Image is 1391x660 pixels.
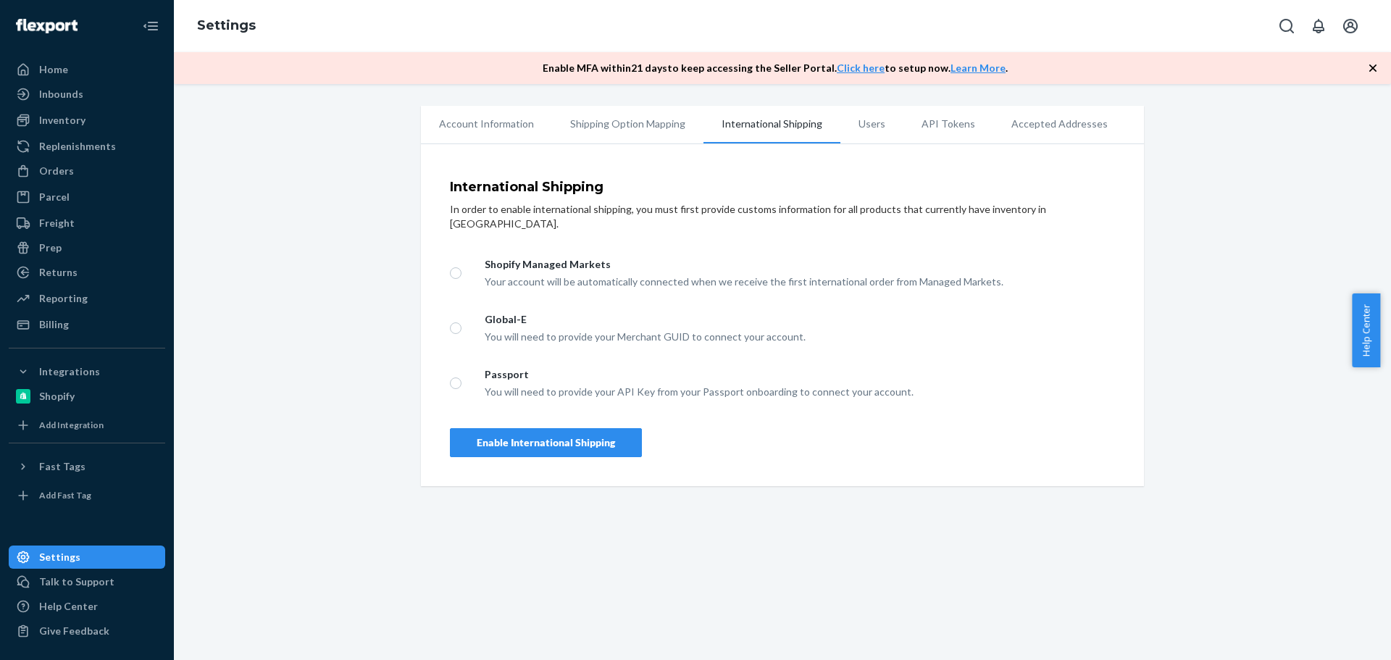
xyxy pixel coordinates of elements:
[9,595,165,618] a: Help Center
[39,265,78,280] div: Returns
[39,139,116,154] div: Replenishments
[450,322,461,334] input: Global-EYou will need to provide your Merchant GUID to connect your account.
[9,109,165,132] a: Inventory
[39,489,91,501] div: Add Fast Tag
[39,419,104,431] div: Add Integration
[39,575,114,589] div: Talk to Support
[39,190,70,204] div: Parcel
[9,185,165,209] a: Parcel
[543,61,1008,75] p: Enable MFA within 21 days to keep accessing the Seller Portal. to setup now. .
[39,291,88,306] div: Reporting
[9,484,165,507] a: Add Fast Tag
[485,367,1115,382] div: Passport
[39,550,80,564] div: Settings
[39,216,75,230] div: Freight
[840,106,903,142] li: Users
[9,58,165,81] a: Home
[39,317,69,332] div: Billing
[450,202,1115,231] p: In order to enable international shipping, you must first provide customs information for all pro...
[1336,12,1365,41] button: Open account menu
[9,159,165,183] a: Orders
[185,5,267,47] ol: breadcrumbs
[39,599,98,614] div: Help Center
[450,428,642,457] button: Enable International Shipping
[9,212,165,235] a: Freight
[9,546,165,569] a: Settings
[485,382,1115,399] div: You will need to provide your API Key from your Passport onboarding to connect your account.
[951,62,1006,74] a: Learn More
[9,619,165,643] button: Give Feedback
[1272,12,1301,41] button: Open Search Box
[485,272,1115,289] div: Your account will be automatically connected when we receive the first international order from M...
[9,414,165,437] a: Add Integration
[903,106,993,142] li: API Tokens
[477,435,615,450] div: Enable International Shipping
[39,62,68,77] div: Home
[9,135,165,158] a: Replenishments
[9,570,165,593] a: Talk to Support
[9,261,165,284] a: Returns
[9,360,165,383] button: Integrations
[1352,293,1380,367] button: Help Center
[993,106,1126,142] li: Accepted Addresses
[9,455,165,478] button: Fast Tags
[450,267,461,279] input: Shopify Managed MarketsYour account will be automatically connected when we receive the first int...
[9,385,165,408] a: Shopify
[39,624,109,638] div: Give Feedback
[450,180,603,195] h4: International Shipping
[9,287,165,310] a: Reporting
[1304,12,1333,41] button: Open notifications
[837,62,885,74] a: Click here
[136,12,165,41] button: Close Navigation
[485,312,1115,327] div: Global-E
[450,377,461,389] input: PassportYou will need to provide your API Key from your Passport onboarding to connect your account.
[39,389,75,404] div: Shopify
[39,164,74,178] div: Orders
[552,106,703,142] li: Shipping Option Mapping
[9,313,165,336] a: Billing
[485,327,1115,344] div: You will need to provide your Merchant GUID to connect your account.
[485,257,1115,272] div: Shopify Managed Markets
[9,236,165,259] a: Prep
[9,83,165,106] a: Inbounds
[421,106,552,142] li: Account Information
[703,106,840,143] li: International Shipping
[39,459,85,474] div: Fast Tags
[39,364,100,379] div: Integrations
[39,87,83,101] div: Inbounds
[39,113,85,128] div: Inventory
[197,17,256,33] a: Settings
[39,241,62,255] div: Prep
[16,19,78,33] img: Flexport logo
